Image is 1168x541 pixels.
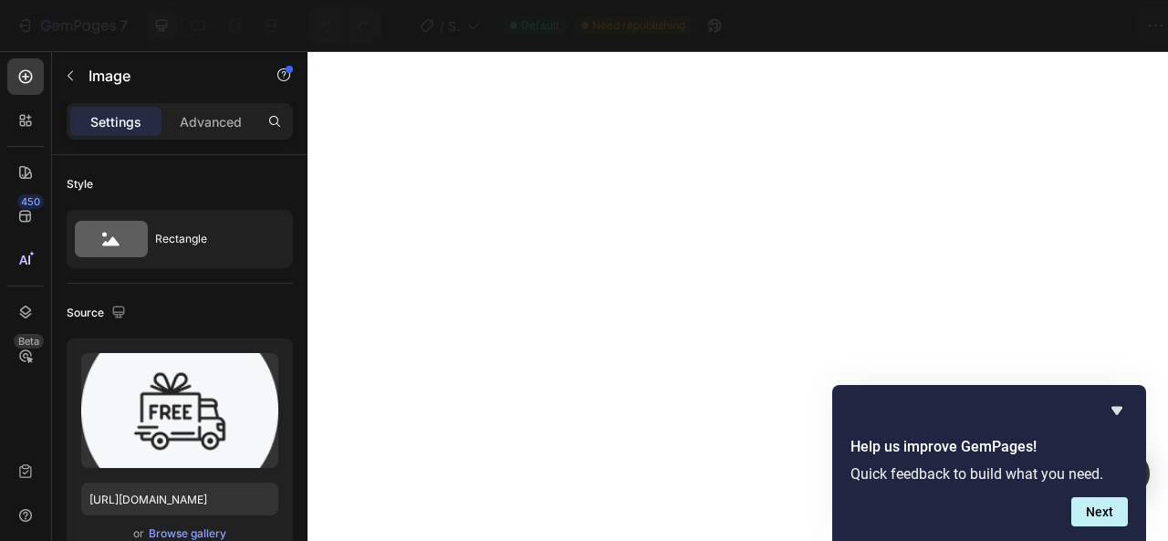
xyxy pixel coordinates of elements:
[1099,16,1144,36] div: Publish
[448,16,459,36] span: Shopify Original Product Template
[850,436,1128,458] h2: Help us improve GemPages!
[120,15,128,36] p: 7
[155,218,266,260] div: Rectangle
[850,465,1128,483] p: Quick feedback to build what you need.
[89,65,244,87] p: Image
[440,16,444,36] span: /
[7,7,136,44] button: 7
[1016,7,1076,44] button: Save
[17,194,44,209] div: 450
[835,7,1008,44] button: Assigned Products
[90,112,141,131] p: Settings
[308,7,381,44] div: Undo/Redo
[67,176,93,192] div: Style
[67,301,130,326] div: Source
[14,334,44,349] div: Beta
[1031,18,1061,34] span: Save
[592,17,685,34] span: Need republishing
[308,51,1168,541] iframe: Design area
[180,112,242,131] p: Advanced
[521,17,559,34] span: Default
[1083,7,1160,44] button: Publish
[1106,400,1128,421] button: Hide survey
[81,483,278,515] input: https://example.com/image.jpg
[1071,497,1128,526] button: Next question
[850,400,1128,526] div: Help us improve GemPages!
[850,16,967,36] span: Assigned Products
[81,353,278,468] img: preview-image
